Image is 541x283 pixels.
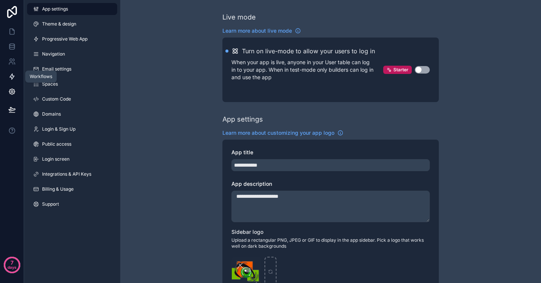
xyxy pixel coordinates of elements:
[222,129,343,137] a: Learn more about customizing your app logo
[27,33,117,45] a: Progressive Web App
[27,168,117,180] a: Integrations & API Keys
[42,81,58,87] span: Spaces
[42,186,74,192] span: Billing & Usage
[27,93,117,105] a: Custom Code
[27,198,117,210] a: Support
[42,6,68,12] span: App settings
[42,126,76,132] span: Login & Sign Up
[393,67,408,73] span: Starter
[42,201,59,207] span: Support
[30,74,52,80] div: Workflows
[231,59,383,81] p: When your app is live, anyone in your User table can log in to your app. When in test-mode only b...
[42,36,88,42] span: Progressive Web App
[231,229,263,235] span: Sidebar logo
[231,149,253,155] span: App title
[42,51,65,57] span: Navigation
[42,66,71,72] span: Email settings
[42,156,70,162] span: Login screen
[42,21,76,27] span: Theme & design
[222,12,256,23] div: Live mode
[27,78,117,90] a: Spaces
[27,108,117,120] a: Domains
[27,138,117,150] a: Public access
[27,153,117,165] a: Login screen
[8,262,17,272] p: days
[27,123,117,135] a: Login & Sign Up
[42,171,91,177] span: Integrations & API Keys
[222,129,334,137] span: Learn more about customizing your app logo
[42,96,71,102] span: Custom Code
[222,27,301,35] a: Learn more about live mode
[42,111,61,117] span: Domains
[27,3,117,15] a: App settings
[27,18,117,30] a: Theme & design
[231,237,430,249] span: Upload a rectangular PNG, JPEG or GIF to display in the app sidebar. Pick a logo that works well ...
[231,181,272,187] span: App description
[42,141,71,147] span: Public access
[242,47,375,56] h2: Turn on live-mode to allow your users to log in
[222,27,292,35] span: Learn more about live mode
[27,63,117,75] a: Email settings
[11,259,14,266] p: 7
[27,183,117,195] a: Billing & Usage
[222,114,263,125] div: App settings
[27,48,117,60] a: Navigation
